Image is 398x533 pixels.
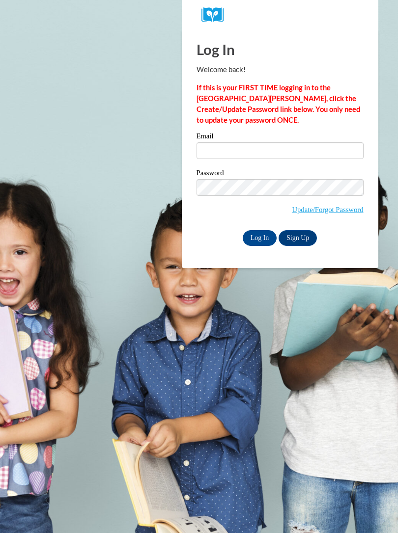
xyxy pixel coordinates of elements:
[359,494,390,525] iframe: Button to launch messaging window
[197,83,360,124] strong: If this is your FIRST TIME logging in to the [GEOGRAPHIC_DATA][PERSON_NAME], click the Create/Upd...
[292,206,363,213] a: Update/Forgot Password
[197,39,364,59] h1: Log In
[201,7,231,23] img: Logo brand
[201,7,359,23] a: COX Campus
[197,64,364,75] p: Welcome back!
[197,133,364,142] label: Email
[284,470,304,490] iframe: Close message
[279,230,317,246] a: Sign Up
[197,169,364,179] label: Password
[243,230,277,246] input: Log In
